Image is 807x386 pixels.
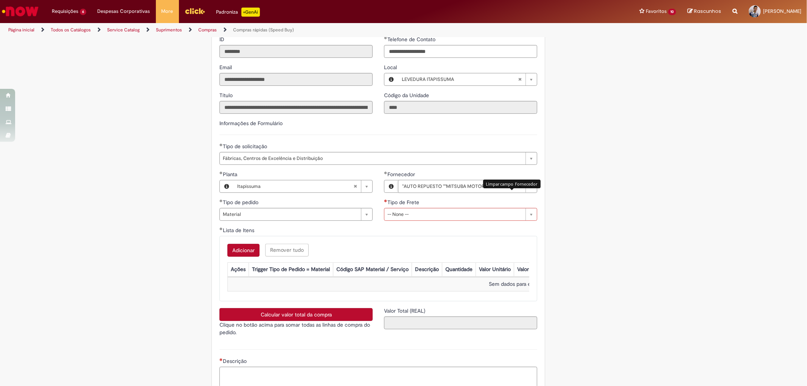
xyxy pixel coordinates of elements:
span: Favoritos [646,8,667,15]
div: Padroniza [216,8,260,17]
p: +GenAi [241,8,260,17]
a: "AUTO REPUESTO ""MITSUBA MOTORS"""Limpar campo Fornecedor [398,180,537,192]
img: click_logo_yellow_360x200.png [185,5,205,17]
span: Necessários [384,199,387,202]
span: Material [223,208,357,220]
span: Obrigatório Preenchido [219,171,223,174]
label: Somente leitura - Código da Unidade [384,91,431,99]
span: Lista de Itens [223,227,256,234]
span: Fábricas, Centros de Excelência e Distribuição [223,152,522,164]
button: Planta, Visualizar este registro Itapissuma [220,180,233,192]
abbr: Limpar campo Local [514,73,526,85]
span: Obrigatório Preenchido [384,36,387,39]
span: -- None -- [387,208,522,220]
input: Email [219,73,373,86]
span: More [162,8,173,15]
input: Telefone de Contato [384,45,537,58]
span: Necessários [219,358,223,361]
span: Local [384,64,398,71]
label: Somente leitura - ID [219,36,226,43]
span: Obrigatório Preenchido [384,171,387,174]
span: Planta [223,171,239,178]
span: 6 [80,9,86,15]
a: Service Catalog [107,27,140,33]
a: Compras [198,27,217,33]
span: Telefone de Contato [387,36,437,43]
span: Somente leitura - Valor Total (REAL) [384,307,427,314]
th: Valor Unitário [476,263,514,277]
span: Obrigatório Preenchido [219,227,223,230]
span: 10 [668,9,676,15]
label: Informações de Formulário [219,120,283,127]
span: Obrigatório Preenchido [219,199,223,202]
span: Despesas Corporativas [98,8,150,15]
a: ItapissumaLimpar campo Planta [233,180,372,192]
span: Tipo de Frete [387,199,421,206]
p: Clique no botão acima para somar todas as linhas de compra do pedido. [219,321,373,336]
button: Fornecedor , Visualizar este registro "AUTO REPUESTO ""MITSUBA MOTORS""" [384,180,398,192]
input: Título [219,101,373,114]
th: Quantidade [442,263,476,277]
span: Fornecedor [387,171,417,178]
th: Ações [228,263,249,277]
td: Sem dados para exibir [228,277,802,291]
span: LEVEDURA ITAPISSUMA [402,73,518,85]
img: ServiceNow [1,4,40,19]
input: ID [219,45,373,58]
span: Requisições [52,8,78,15]
th: Descrição [412,263,442,277]
div: Limpar campo Fornecedor [483,180,541,188]
button: Calcular valor total da compra [219,308,373,321]
ul: Trilhas de página [6,23,532,37]
label: Somente leitura - Email [219,64,233,71]
a: LEVEDURA ITAPISSUMALimpar campo Local [398,73,537,85]
a: Compras rápidas (Speed Buy) [233,27,294,33]
button: Local, Visualizar este registro LEVEDURA ITAPISSUMA [384,73,398,85]
input: Código da Unidade [384,101,537,114]
span: Descrição [223,358,248,364]
span: "AUTO REPUESTO ""MITSUBA MOTORS""" [402,180,518,192]
a: Todos os Catálogos [51,27,91,33]
span: Itapissuma [237,180,353,192]
th: Trigger Tipo de Pedido = Material [249,263,333,277]
span: Rascunhos [694,8,721,15]
th: Valor Total Moeda [514,263,563,277]
span: [PERSON_NAME] [763,8,801,14]
label: Somente leitura - Título [219,91,234,99]
a: Rascunhos [687,8,721,15]
th: Código SAP Material / Serviço [333,263,412,277]
span: Obrigatório Preenchido [219,143,223,146]
button: Adicionar uma linha para Lista de Itens [227,244,260,257]
label: Somente leitura - Valor Total (REAL) [384,307,427,315]
span: Tipo de solicitação [223,143,269,150]
a: Página inicial [8,27,34,33]
a: Suprimentos [156,27,182,33]
input: Valor Total (REAL) [384,316,537,329]
span: Tipo de pedido [223,199,260,206]
abbr: Limpar campo Planta [350,180,361,192]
